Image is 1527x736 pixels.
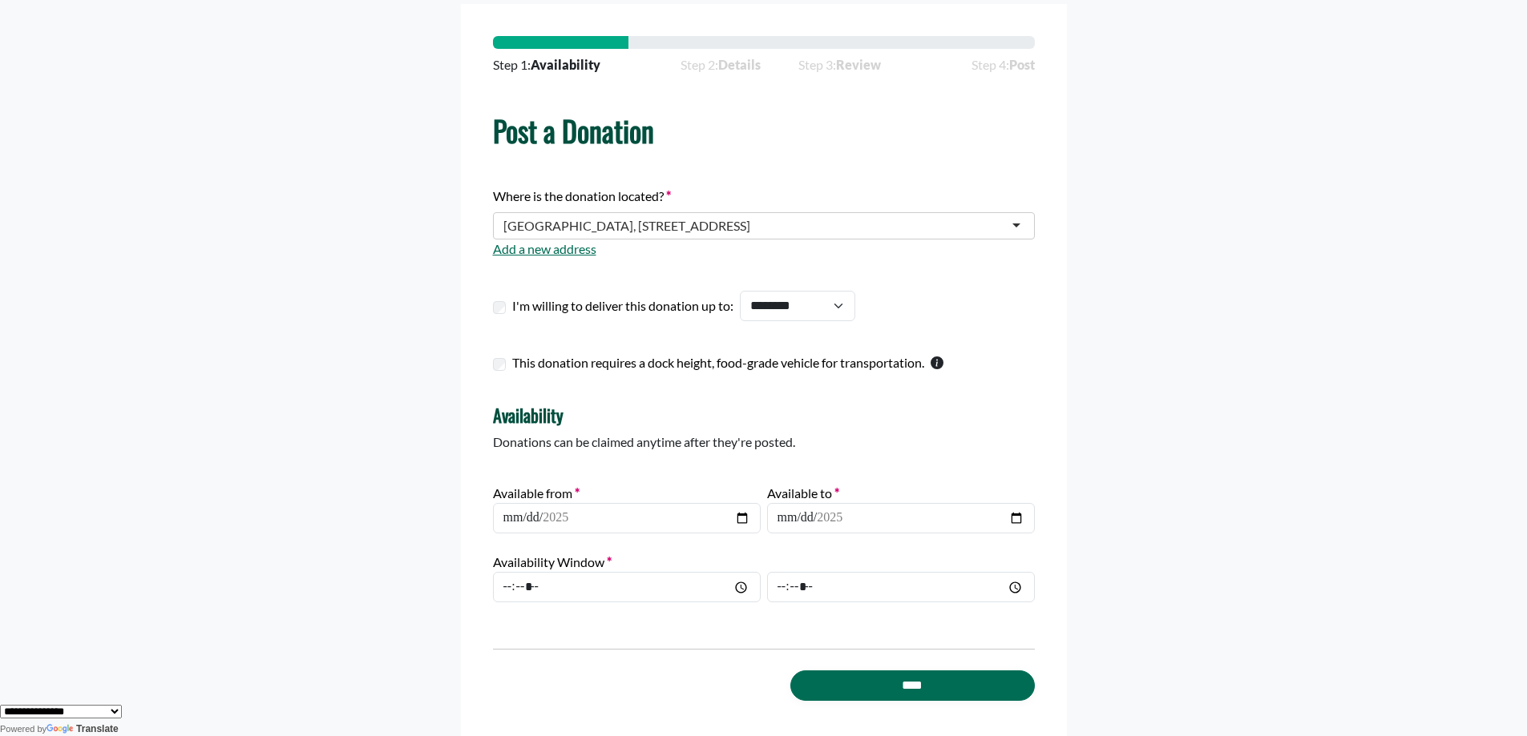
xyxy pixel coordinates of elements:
[493,484,580,503] label: Available from
[503,218,750,234] div: [GEOGRAPHIC_DATA], [STREET_ADDRESS]
[46,723,119,734] a: Translate
[493,187,671,206] label: Where is the donation located?
[493,113,1035,147] h1: Post a Donation
[798,55,934,74] span: Step 3:
[836,57,881,72] strong: Review
[493,553,612,572] label: Availability Window
[512,353,924,372] label: This donation requires a dock height, food-grade vehicle for transportation.
[493,241,596,256] a: Add a new address
[1009,57,1035,72] strong: Post
[718,57,761,72] strong: Details
[931,356,943,369] svg: This checkbox should only be used by warehouses donating more than one pallet of product.
[493,404,1035,425] h4: Availability
[512,296,733,316] label: I'm willing to deliver this donation up to:
[767,484,839,503] label: Available to
[46,724,76,735] img: Google Translate
[531,57,600,72] strong: Availability
[972,55,1035,74] span: Step 4:
[493,55,600,74] span: Step 1:
[681,55,761,74] span: Step 2:
[493,432,1035,452] p: Donations can be claimed anytime after they're posted.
